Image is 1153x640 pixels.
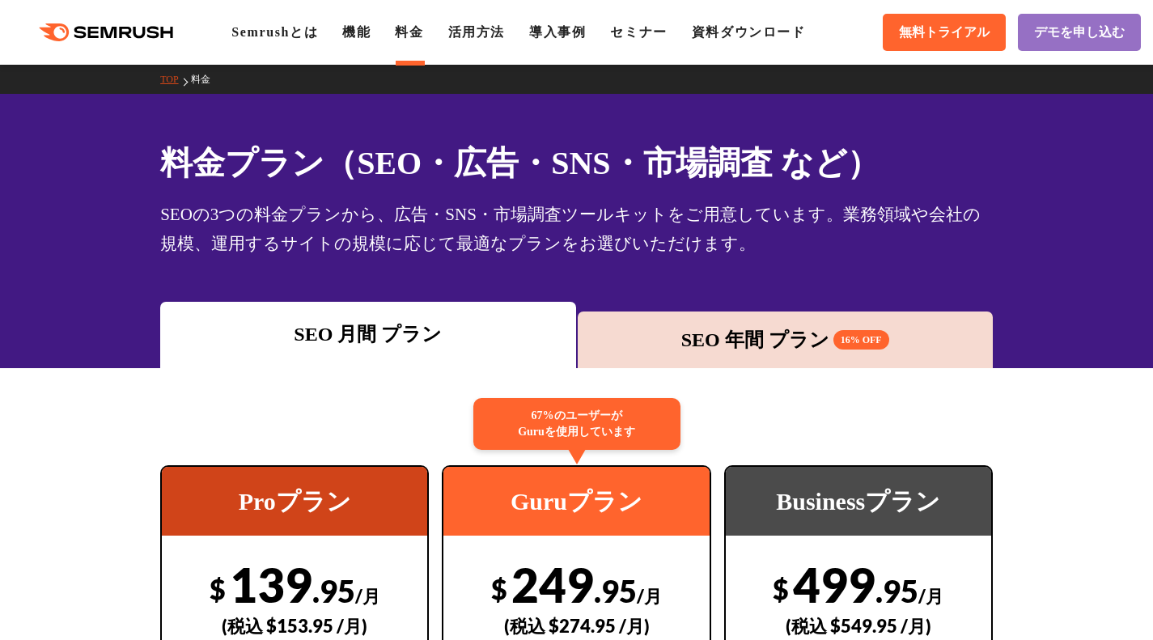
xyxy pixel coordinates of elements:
[833,330,889,350] span: 16% OFF
[1034,24,1125,41] span: デモを申し込む
[160,200,993,258] div: SEOの3つの料金プランから、広告・SNS・市場調査ツールキットをご用意しています。業務領域や会社の規模、運用するサイトの規模に応じて最適なプランをお選びいただけます。
[191,74,223,85] a: 料金
[160,139,993,187] h1: 料金プラン（SEO・広告・SNS・市場調査 など）
[162,467,427,536] div: Proプラン
[491,572,507,605] span: $
[610,25,667,39] a: セミナー
[168,320,567,349] div: SEO 月間 プラン
[342,25,371,39] a: 機能
[692,25,806,39] a: 資料ダウンロード
[395,25,423,39] a: 料金
[312,572,355,609] span: .95
[726,467,991,536] div: Businessプラン
[918,585,943,607] span: /月
[594,572,637,609] span: .95
[875,572,918,609] span: .95
[231,25,318,39] a: Semrushとは
[637,585,662,607] span: /月
[529,25,586,39] a: 導入事例
[899,24,990,41] span: 無料トライアル
[586,325,985,354] div: SEO 年間 プラン
[883,14,1006,51] a: 無料トライアル
[773,572,789,605] span: $
[355,585,380,607] span: /月
[443,467,709,536] div: Guruプラン
[448,25,505,39] a: 活用方法
[160,74,190,85] a: TOP
[473,398,680,450] div: 67%のユーザーが Guruを使用しています
[210,572,226,605] span: $
[1018,14,1141,51] a: デモを申し込む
